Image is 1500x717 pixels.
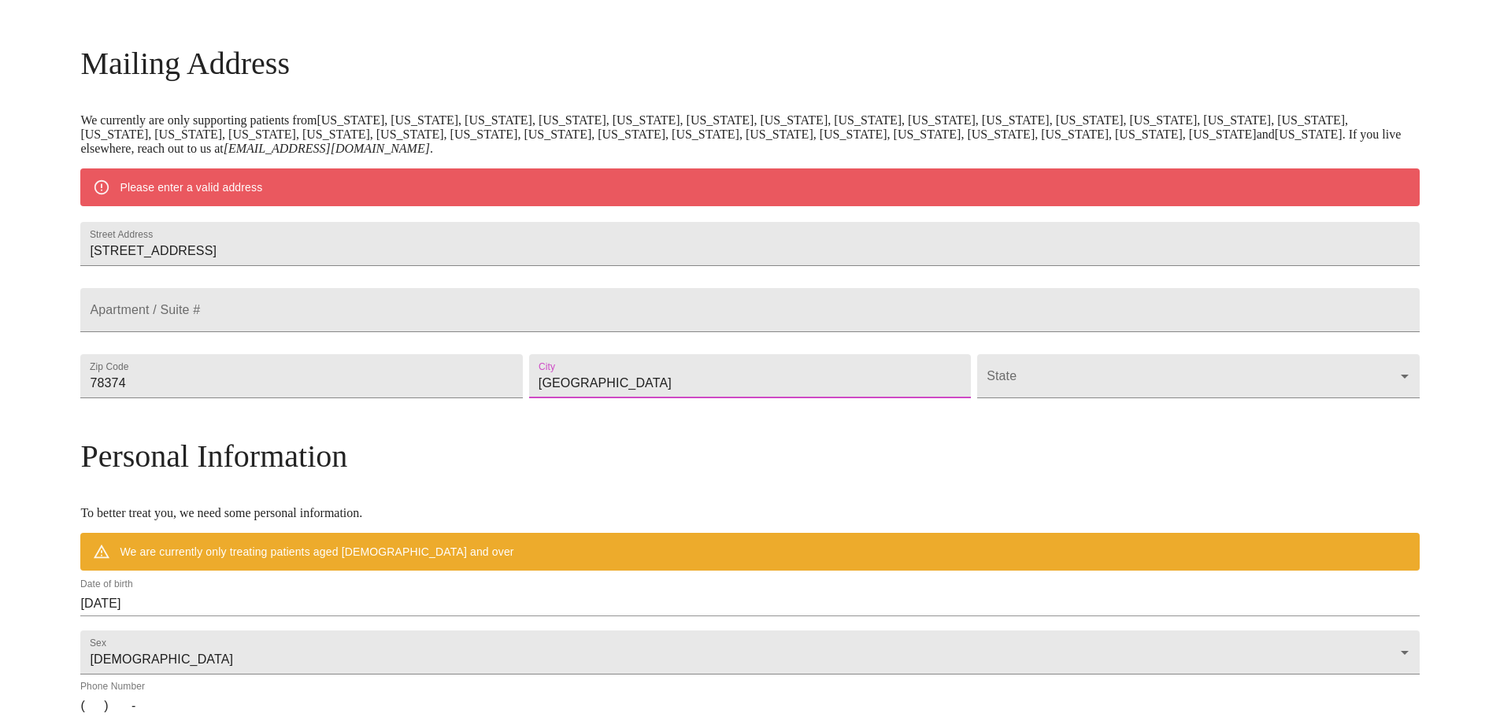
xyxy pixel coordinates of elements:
h3: Mailing Address [80,45,1419,82]
p: To better treat you, we need some personal information. [80,506,1419,520]
div: We are currently only treating patients aged [DEMOGRAPHIC_DATA] and over [120,538,513,566]
div: [DEMOGRAPHIC_DATA] [80,630,1419,674]
div: ​ [977,354,1419,398]
label: Phone Number [80,682,145,692]
label: Date of birth [80,580,133,589]
h3: Personal Information [80,438,1419,475]
p: We currently are only supporting patients from [US_STATE], [US_STATE], [US_STATE], [US_STATE], [U... [80,113,1419,156]
em: [EMAIL_ADDRESS][DOMAIN_NAME] [224,142,430,155]
div: Please enter a valid address [120,173,262,201]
